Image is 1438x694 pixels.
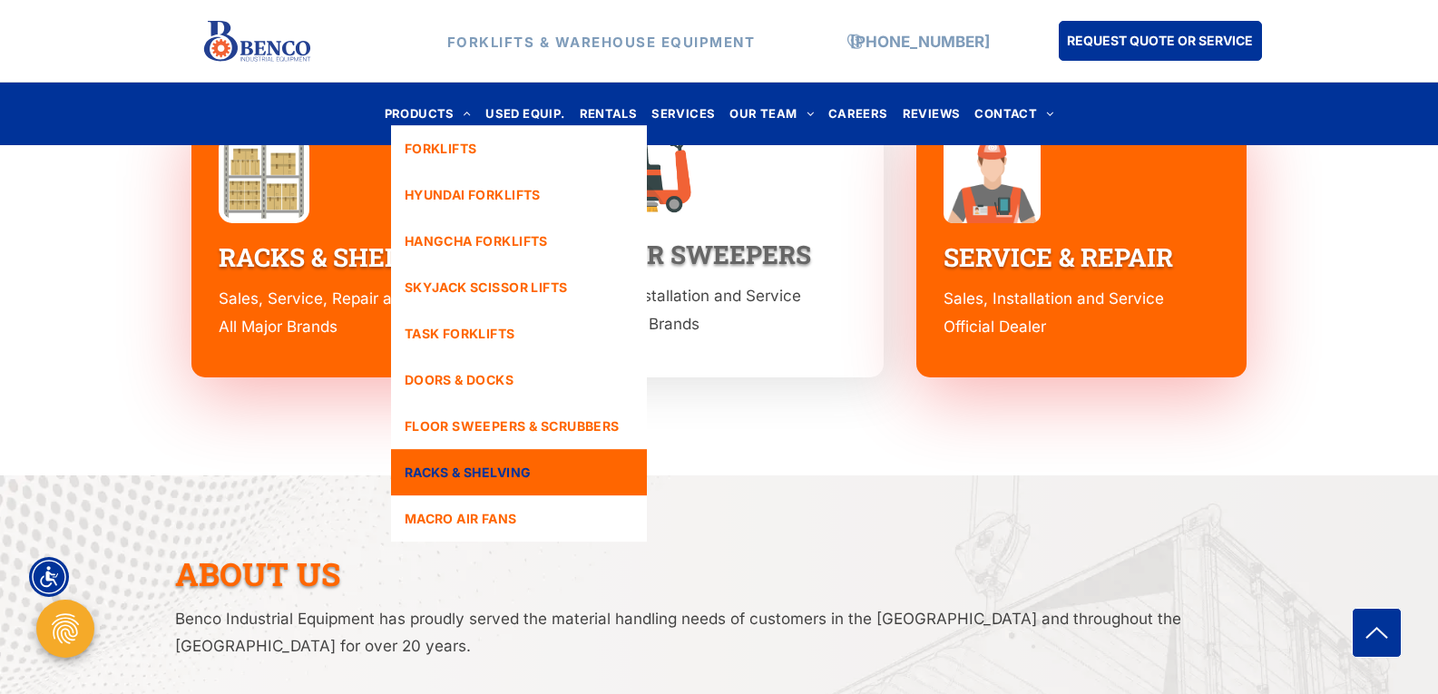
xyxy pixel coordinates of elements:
[377,102,479,126] a: PRODUCTS
[405,416,620,435] span: FLOOR SWEEPERS & SCRUBBERS
[447,33,756,50] strong: FORKLIFTS & WAREHOUSE EQUIPMENT
[385,102,472,126] span: PRODUCTS
[219,135,309,223] img: bencoindustrial
[391,264,647,310] a: SKYJACK SCISSOR LIFTS
[821,102,895,126] a: CAREERS
[405,231,548,250] span: HANGCHA FORKLIFTS
[581,287,801,333] span: Sales, Installation and Service All Major Brands
[405,463,532,482] span: RACKS & SHELVING
[391,449,647,495] a: RACKS & SHELVING
[219,240,461,274] a: RACKS & SHELVING
[29,557,69,597] div: Accessibility Menu
[1067,24,1253,57] span: REQUEST QUOTE OR SERVICE
[391,310,647,357] a: TASK FORKLIFTS
[478,102,572,126] a: USED EQUIP.
[405,139,477,158] span: FORKLIFTS
[644,102,722,126] a: SERVICES
[1059,21,1262,61] a: REQUEST QUOTE OR SERVICE
[405,370,514,389] span: DOORS & DOCKS
[391,403,647,449] a: FLOOR SWEEPERS & SCRUBBERS
[391,171,647,218] a: HYUNDAI FORKLIFTS
[944,240,1173,274] a: SERVICE & REPAIR
[722,102,821,126] a: OUR TEAM
[944,289,1164,336] span: Sales, Installation and Service Official Dealer
[391,125,647,171] a: FORKLIFTS
[175,552,340,594] span: ABOUT US
[405,185,541,204] span: HYUNDAI FORKLIFTS
[391,218,647,264] a: HANGCHA FORKLIFTS
[850,32,990,50] a: [PHONE_NUMBER]
[895,102,968,126] a: REVIEWS
[405,324,515,343] span: TASK FORKLIFTS
[391,357,647,403] a: DOORS & DOCKS
[967,102,1061,126] a: CONTACT
[405,509,517,528] span: MACRO AIR FANS
[944,135,1041,223] img: bencoindustrial
[175,610,1181,656] span: Benco Industrial Equipment has proudly served the material handling needs of customers in the [GE...
[405,278,568,297] span: SKYJACK SCISSOR LIFTS
[219,289,484,336] span: Sales, Service, Repair and Refurbish All Major Brands
[572,102,645,126] a: RENTALS
[581,238,811,271] a: FLOOR SWEEPERS
[391,495,647,542] a: MACRO AIR FANS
